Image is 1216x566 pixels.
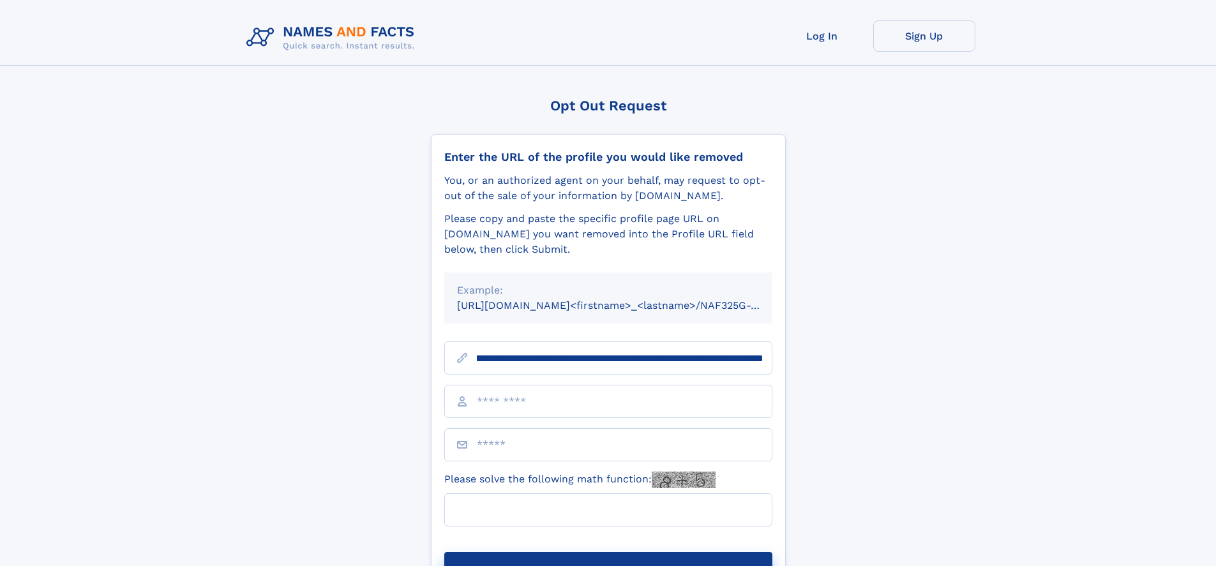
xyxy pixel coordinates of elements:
[444,211,772,257] div: Please copy and paste the specific profile page URL on [DOMAIN_NAME] you want removed into the Pr...
[431,98,786,114] div: Opt Out Request
[457,283,760,298] div: Example:
[444,150,772,164] div: Enter the URL of the profile you would like removed
[444,173,772,204] div: You, or an authorized agent on your behalf, may request to opt-out of the sale of your informatio...
[241,20,425,55] img: Logo Names and Facts
[444,472,716,488] label: Please solve the following math function:
[457,299,797,311] small: [URL][DOMAIN_NAME]<firstname>_<lastname>/NAF325G-xxxxxxxx
[873,20,975,52] a: Sign Up
[771,20,873,52] a: Log In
